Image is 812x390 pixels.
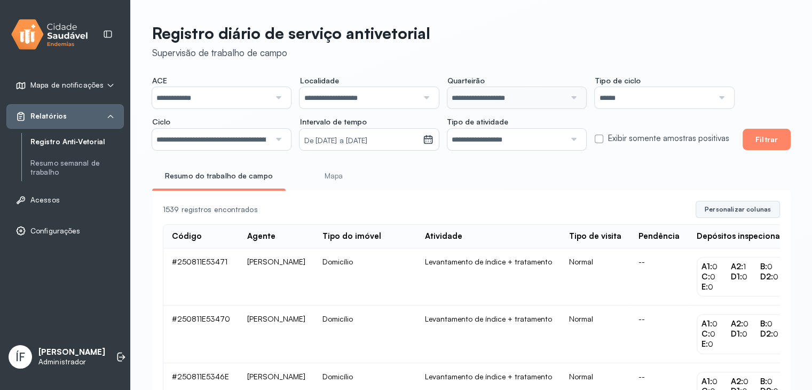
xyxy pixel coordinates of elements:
[760,377,790,387] div: 0
[701,271,710,282] span: C:
[701,329,710,339] span: C:
[760,262,790,272] div: 0
[561,248,630,306] td: Normal
[638,231,680,241] div: Pendência
[760,271,773,282] span: D2:
[630,306,688,363] td: --
[447,117,508,127] span: Tipo de atividade
[30,157,124,179] a: Resumo semanal de trabalho
[247,231,275,241] div: Agente
[608,134,729,144] label: Exibir somente amostras positivas
[38,347,105,357] p: [PERSON_NAME]
[595,76,640,85] span: Tipo de ciclo
[760,329,773,339] span: D2:
[152,24,430,43] p: Registro diário de serviço antivetorial
[760,319,790,329] div: 0
[152,47,430,58] div: Supervisão de trabalho de campo
[760,329,790,339] div: 0
[731,329,760,339] div: 0
[701,282,708,292] span: E:
[701,261,712,271] span: A1:
[760,376,767,386] span: B:
[416,248,561,306] td: Levantamento de índice + tratamento
[731,376,743,386] span: A2:
[760,318,767,329] span: B:
[705,205,771,214] span: Personalizar colunas
[239,306,314,363] td: [PERSON_NAME]
[731,318,743,329] span: A2:
[152,117,170,127] span: Ciclo
[701,377,731,387] div: 0
[731,262,760,272] div: 1
[314,248,416,306] td: Domicílio
[299,117,366,127] span: Intervalo de tempo
[743,129,791,150] button: Filtrar
[163,205,687,214] div: 1539 registros encontrados
[30,196,60,205] span: Acessos
[152,167,286,185] a: Resumo do trabalho de campo
[322,231,381,241] div: Tipo do imóvel
[163,306,239,363] td: #250811E53470
[731,271,742,282] span: D1:
[731,261,743,271] span: A2:
[760,272,790,282] div: 0
[30,159,124,177] a: Resumo semanal de trabalho
[314,306,416,363] td: Domicílio
[561,306,630,363] td: Normal
[30,112,67,121] span: Relatórios
[697,231,794,241] div: Depósitos inspecionados
[152,76,167,85] span: ACE
[701,282,731,292] div: 0
[701,319,731,329] div: 0
[731,377,760,387] div: 0
[38,357,105,366] p: Administrador
[760,261,767,271] span: B:
[696,201,780,218] button: Personalizar colunas
[15,194,115,205] a: Acessos
[701,318,712,329] span: A1:
[630,248,688,306] td: --
[239,248,314,306] td: [PERSON_NAME]
[15,225,115,236] a: Configurações
[701,329,731,339] div: 0
[447,76,485,85] span: Quarteirão
[30,81,104,90] span: Mapa de notificações
[304,136,419,146] small: De [DATE] a [DATE]
[701,339,708,349] span: E:
[425,231,462,241] div: Atividade
[701,272,731,282] div: 0
[701,262,731,272] div: 0
[294,167,373,185] a: Mapa
[30,227,80,236] span: Configurações
[416,306,561,363] td: Levantamento de índice + tratamento
[163,248,239,306] td: #250811E53471
[701,339,731,349] div: 0
[172,231,202,241] div: Código
[299,76,338,85] span: Localidade
[731,329,742,339] span: D1:
[701,376,712,386] span: A1:
[569,231,621,241] div: Tipo de visita
[11,17,88,52] img: logo.svg
[731,319,760,329] div: 0
[30,135,124,149] a: Registro Anti-Vetorial
[30,137,124,146] a: Registro Anti-Vetorial
[15,350,25,364] span: ÍF
[731,272,760,282] div: 0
